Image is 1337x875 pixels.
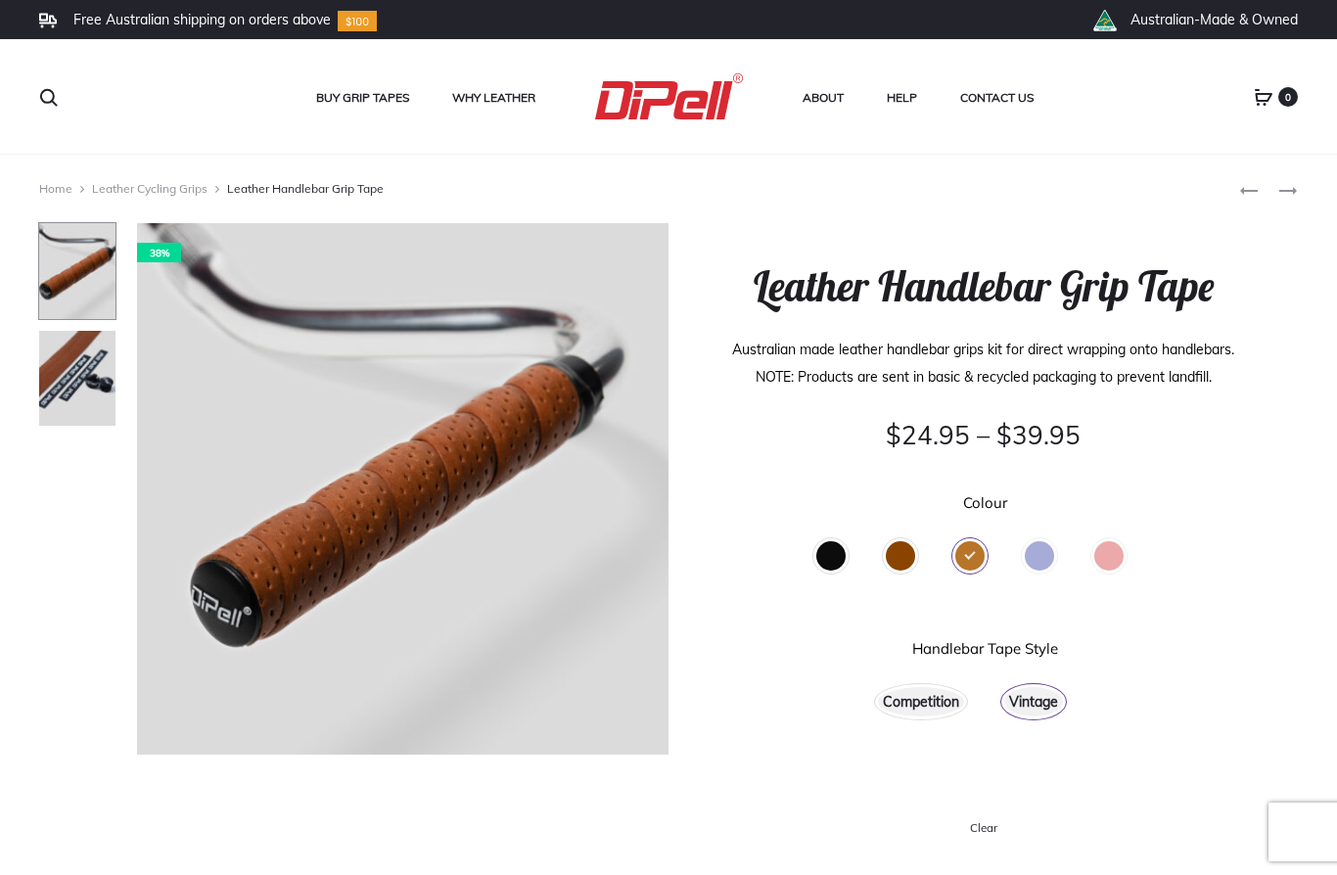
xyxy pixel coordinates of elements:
span: – [977,419,990,451]
label: Colour [963,495,1007,510]
img: Dipell-bike-leather-upackaged-TanHeavy-102-Paul-Osta-80x100.jpg [38,330,116,428]
a: Clear [731,816,1234,839]
span: $ [886,419,901,451]
bdi: 39.95 [996,419,1081,451]
li: Australian-Made & Owned [1130,11,1298,28]
span: $ [996,419,1012,451]
p: Australian made leather handlebar grips kit for direct wrapping onto handlebars. NOTE: Products a... [731,336,1234,391]
label: Handlebar Tape Style [912,641,1058,656]
img: Frame.svg [39,13,57,28]
a: 0 [1254,88,1273,106]
a: About [803,85,844,111]
img: Group-10.svg [338,11,377,31]
a: Why Leather [452,85,535,111]
a: Leather Cycling Grips [92,181,207,196]
img: th_right_icon2.png [1092,10,1117,31]
span: Competition [883,688,959,715]
img: Dipell-bike-Mbar-Tan-Heavy-132-Paul-Osta-80x100.jpg [38,222,116,320]
a: Contact Us [960,85,1034,111]
li: Free Australian shipping on orders above [73,11,331,28]
bdi: 24.95 [886,419,970,451]
h1: Leather Handlebar Grip Tape [731,262,1234,311]
nav: Leather Handlebar Grip Tape [39,174,1239,204]
a: Home [39,181,72,196]
nav: Product navigation [1239,174,1298,204]
a: Help [887,85,917,111]
a: Buy Grip Tapes [316,85,409,111]
span: 38% [137,243,181,262]
span: 0 [1278,87,1298,107]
